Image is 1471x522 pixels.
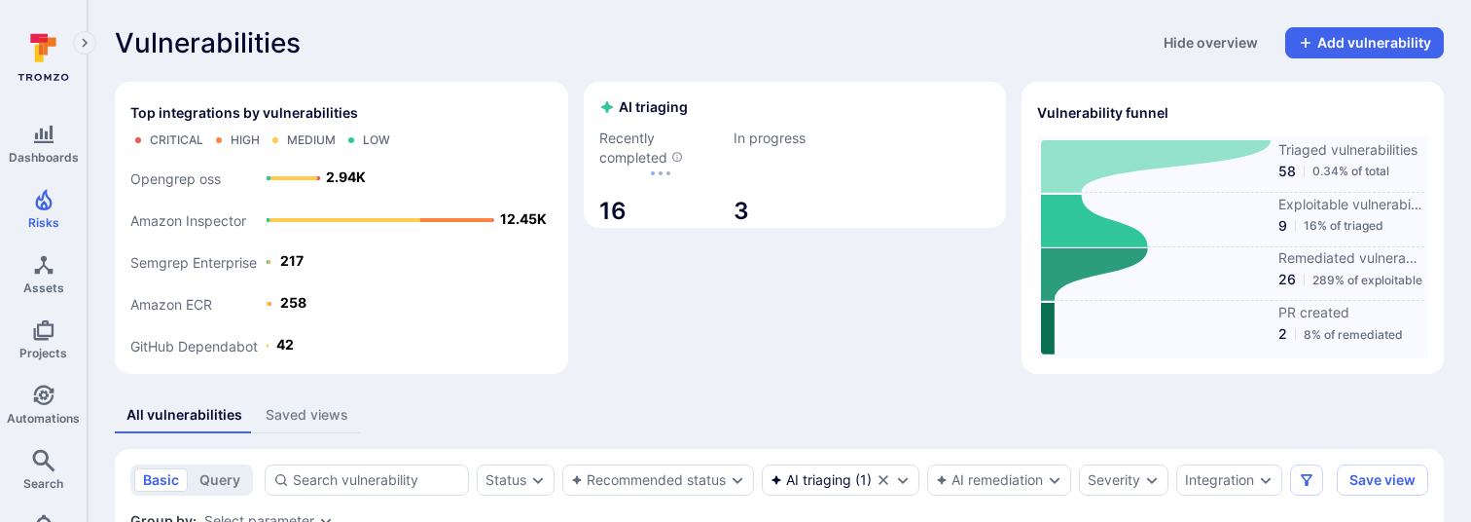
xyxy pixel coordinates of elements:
[326,168,366,185] text: 2.94K
[266,405,348,425] div: Saved views
[876,472,891,488] button: Clear selection
[1312,164,1389,178] span: 0.34% of total
[651,171,670,175] img: Loading...
[23,476,63,491] span: Search
[1278,324,1287,344] span: 2
[1278,270,1296,289] span: 26
[1047,472,1062,488] button: Expand dropdown
[130,211,246,228] text: Amazon Inspector
[130,295,212,312] text: Amazon ECR
[130,103,358,123] span: Top integrations by vulnerabilities
[1278,140,1424,160] span: Triaged vulnerabilities
[771,472,872,488] button: AI triaging(1)
[571,472,726,488] button: Recommended status
[671,151,683,163] svg: AI triaged vulnerabilities in the last 7 days
[115,27,301,58] span: Vulnerabilities
[1088,472,1140,488] button: Severity
[1278,162,1296,181] span: 58
[276,336,294,353] text: 42
[1337,465,1428,496] button: Save view
[771,472,851,488] div: AI triaging
[191,468,249,492] button: query
[936,472,1043,488] button: AI remediation
[293,470,460,490] input: Search vulnerability
[78,35,91,52] i: Expand navigation menu
[1285,27,1444,58] button: Add vulnerability
[599,97,688,117] h2: AI triaging
[1152,27,1270,58] button: Hide overview
[134,468,188,492] button: basic
[1144,472,1160,488] button: Expand dropdown
[115,397,1444,433] div: assets tabs
[280,294,306,311] text: 258
[130,253,257,271] text: Semgrep Enterprise
[1037,103,1168,123] h2: Vulnerability funnel
[530,472,546,488] button: Expand dropdown
[150,132,203,148] div: Critical
[130,156,553,358] svg: Top integrations by vulnerabilities bar
[19,346,67,360] span: Projects
[115,82,568,374] div: Top integrations by vulnerabilities
[599,129,722,168] span: Recently completed
[1185,472,1254,488] button: Integration
[771,472,872,488] div: ( 1 )
[280,252,304,269] text: 217
[599,196,722,227] span: 16
[730,472,745,488] button: Expand dropdown
[1258,472,1274,488] button: Expand dropdown
[734,129,856,148] span: In progress
[734,196,856,227] span: 3
[1290,465,1323,496] button: Filters
[1312,273,1422,287] span: 289% of exploitable
[500,210,547,227] text: 12.45K
[1278,303,1424,322] span: PR created
[130,169,221,187] text: Opengrep oss
[1278,195,1424,214] span: Exploitable vulnerabilities
[485,472,526,488] button: Status
[73,31,96,55] button: Expand navigation menu
[1278,248,1424,268] span: Remediated vulnerabilities
[126,405,242,425] div: All vulnerabilities
[363,132,390,148] div: Low
[287,132,336,148] div: Medium
[231,132,260,148] div: High
[28,215,59,230] span: Risks
[895,472,911,488] button: Expand dropdown
[1304,218,1383,233] span: 16% of triaged
[23,280,64,295] span: Assets
[1278,216,1287,236] span: 9
[130,337,258,354] text: GitHub Dependabot
[1304,327,1403,342] span: 8% of remediated
[7,411,80,426] span: Automations
[9,150,79,165] span: Dashboards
